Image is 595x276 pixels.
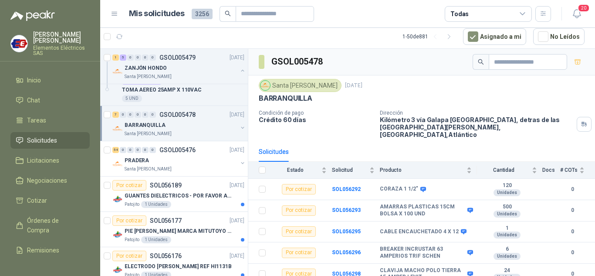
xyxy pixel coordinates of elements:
a: Solicitudes [10,132,90,149]
img: Logo peakr [10,10,55,21]
b: 120 [477,182,537,189]
div: 0 [135,112,141,118]
p: [DATE] [230,111,244,119]
p: SOL056177 [150,218,182,224]
span: Cotizar [27,196,47,205]
p: SOL056189 [150,182,182,188]
img: Company Logo [112,265,123,275]
p: TOMA AEREO 25AMP X 110VAC [122,86,202,94]
span: Órdenes de Compra [27,216,81,235]
div: 0 [120,147,126,153]
img: Company Logo [112,194,123,204]
p: Patojito [125,236,139,243]
b: 0 [560,249,585,257]
span: Tareas [27,116,46,125]
div: 0 [127,147,134,153]
p: GUANTES DIELECTRICOS - POR FAVOR ADJUNTAR SU FICHA TECNICA [125,192,233,200]
a: Órdenes de Compra [10,212,90,239]
h1: Mis solicitudes [129,7,185,20]
div: 0 [149,147,156,153]
div: 1 - 50 de 881 [402,30,456,44]
a: Chat [10,92,90,109]
div: Por cotizar [282,248,316,258]
span: Negociaciones [27,176,67,185]
p: BARRANQUILLA [259,94,312,103]
div: 1 Unidades [141,201,171,208]
div: 5 [120,55,126,61]
a: Cotizar [10,192,90,209]
div: Por cotizar [282,205,316,216]
span: Cantidad [477,167,530,173]
span: Solicitud [332,167,368,173]
img: Company Logo [112,229,123,240]
div: Todas [450,9,469,19]
span: Remisiones [27,245,59,255]
p: Crédito 60 días [259,116,373,123]
button: No Leídos [533,28,585,45]
span: search [478,59,484,65]
p: Santa [PERSON_NAME] [125,166,172,173]
div: 7 [112,112,119,118]
div: Por cotizar [112,251,146,261]
h3: GSOL005478 [271,55,324,68]
p: PRADERA [125,157,149,165]
div: 0 [142,112,149,118]
img: Company Logo [112,123,123,134]
p: Condición de pago [259,110,373,116]
b: BREAKER INCRUSTAR 63 AMPERIOS TRIF SCHEN [380,246,465,259]
p: Santa [PERSON_NAME] [125,130,172,137]
p: [PERSON_NAME] [PERSON_NAME] [33,31,90,44]
b: AMARRAS PLASTICAS 15CM BOLSA X 100 UND [380,204,465,217]
p: Dirección [380,110,573,116]
th: Cantidad [477,162,542,179]
b: 500 [477,204,537,211]
button: 20 [569,6,585,22]
div: 0 [120,112,126,118]
span: Producto [380,167,465,173]
a: SOL056295 [332,228,361,235]
th: Estado [271,162,332,179]
a: 7 0 0 0 0 0 GSOL005478[DATE] Company LogoBARRANQUILLASanta [PERSON_NAME] [112,109,246,137]
div: Unidades [494,211,521,218]
div: 0 [135,55,141,61]
p: [DATE] [230,181,244,190]
button: Asignado a mi [463,28,526,45]
span: Inicio [27,75,41,85]
a: 1 5 0 0 0 0 GSOL005479[DATE] Company LogoZANJÓN HONDOSanta [PERSON_NAME] [112,52,246,80]
span: 20 [578,4,590,12]
span: Estado [271,167,320,173]
p: GSOL005476 [159,147,196,153]
div: Unidades [494,232,521,239]
a: Por adjudicarSOL056319TOMA AEREO 25AMP X 110VAC5 UND [100,71,248,106]
p: Santa [PERSON_NAME] [125,73,172,80]
a: SOL056296 [332,249,361,256]
div: 0 [149,55,156,61]
p: GSOL005479 [159,55,196,61]
span: search [225,10,231,17]
th: Solicitud [332,162,380,179]
div: Por cotizar [282,184,316,194]
div: Por cotizar [112,215,146,226]
a: SOL056292 [332,186,361,192]
b: 0 [560,185,585,194]
b: 1 [477,225,537,232]
th: Producto [380,162,477,179]
b: 24 [477,267,537,274]
p: BARRANQUILLA [125,121,166,129]
div: 0 [127,112,134,118]
span: # COTs [560,167,578,173]
div: 0 [149,112,156,118]
a: SOL056293 [332,207,361,213]
div: Unidades [494,189,521,196]
b: 0 [560,206,585,215]
span: 3256 [192,9,213,19]
p: Elementos Eléctricos SAS [33,45,90,56]
div: Solicitudes [259,147,289,157]
b: 6 [477,246,537,253]
a: Por cotizarSOL056189[DATE] Company LogoGUANTES DIELECTRICOS - POR FAVOR ADJUNTAR SU FICHA TECNICA... [100,177,248,212]
p: PIE [PERSON_NAME] MARCA MITUTOYO REF [PHONE_NUMBER] [125,227,233,235]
